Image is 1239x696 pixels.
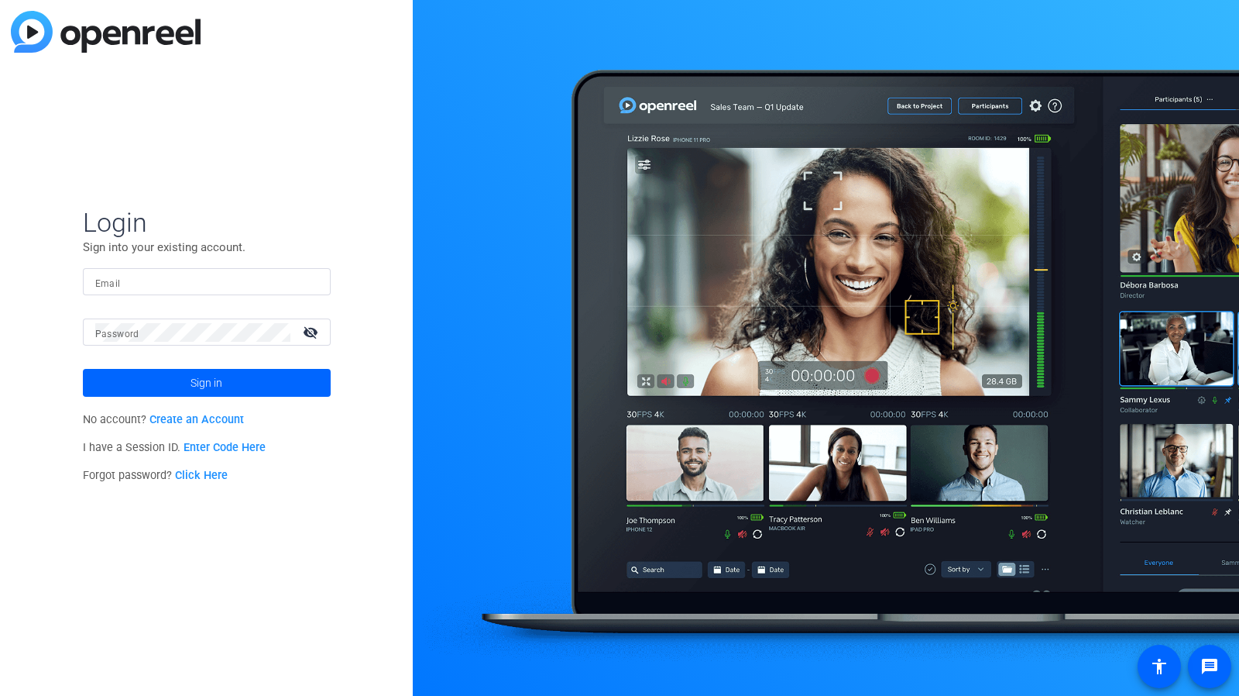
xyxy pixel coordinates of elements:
button: Sign in [83,369,331,397]
mat-icon: message [1200,657,1219,676]
a: Click Here [175,469,228,482]
input: Enter Email Address [95,273,318,291]
span: No account? [83,413,245,426]
span: Forgot password? [83,469,228,482]
a: Enter Code Here [184,441,266,454]
img: blue-gradient.svg [11,11,201,53]
span: I have a Session ID. [83,441,266,454]
mat-icon: visibility_off [293,321,331,343]
p: Sign into your existing account. [83,239,331,256]
span: Login [83,206,331,239]
mat-icon: accessibility [1150,657,1169,676]
a: Create an Account [149,413,244,426]
span: Sign in [190,364,222,402]
mat-label: Email [95,278,121,289]
mat-label: Password [95,329,139,339]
